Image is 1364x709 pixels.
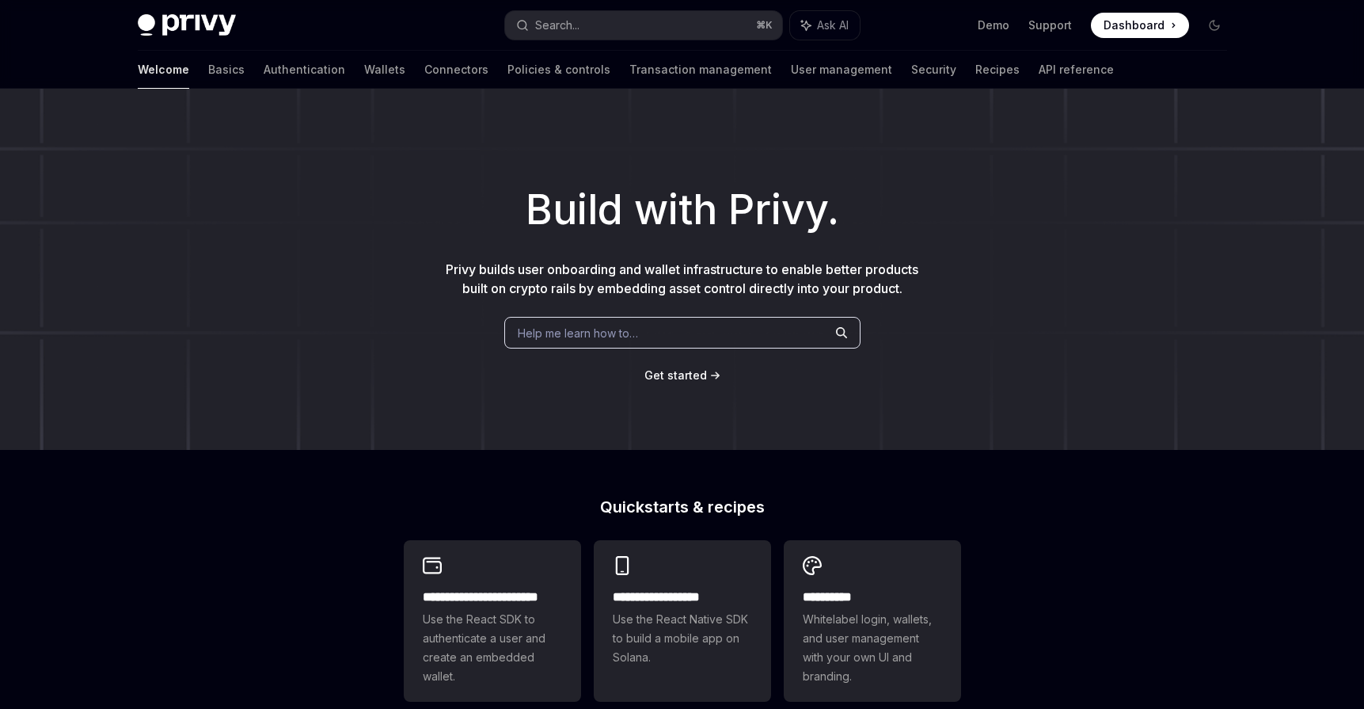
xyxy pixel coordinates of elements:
a: Dashboard [1091,13,1189,38]
h2: Quickstarts & recipes [404,499,961,515]
a: Wallets [364,51,405,89]
span: Help me learn how to… [518,325,638,341]
a: Security [911,51,956,89]
a: Recipes [975,51,1020,89]
a: User management [791,51,892,89]
a: Demo [978,17,1009,33]
h1: Build with Privy. [25,179,1339,241]
span: Dashboard [1104,17,1165,33]
button: Toggle dark mode [1202,13,1227,38]
span: Use the React Native SDK to build a mobile app on Solana. [613,610,752,667]
img: dark logo [138,14,236,36]
button: Search...⌘K [505,11,782,40]
span: ⌘ K [756,19,773,32]
a: Basics [208,51,245,89]
span: Get started [644,368,707,382]
span: Ask AI [817,17,849,33]
a: **** *****Whitelabel login, wallets, and user management with your own UI and branding. [784,540,961,702]
span: Use the React SDK to authenticate a user and create an embedded wallet. [423,610,562,686]
span: Whitelabel login, wallets, and user management with your own UI and branding. [803,610,942,686]
a: Connectors [424,51,488,89]
span: Privy builds user onboarding and wallet infrastructure to enable better products built on crypto ... [446,261,918,296]
button: Ask AI [790,11,860,40]
a: Authentication [264,51,345,89]
a: Transaction management [629,51,772,89]
a: API reference [1039,51,1114,89]
a: Welcome [138,51,189,89]
a: Policies & controls [507,51,610,89]
div: Search... [535,16,579,35]
a: **** **** **** ***Use the React Native SDK to build a mobile app on Solana. [594,540,771,702]
a: Support [1028,17,1072,33]
a: Get started [644,368,707,383]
